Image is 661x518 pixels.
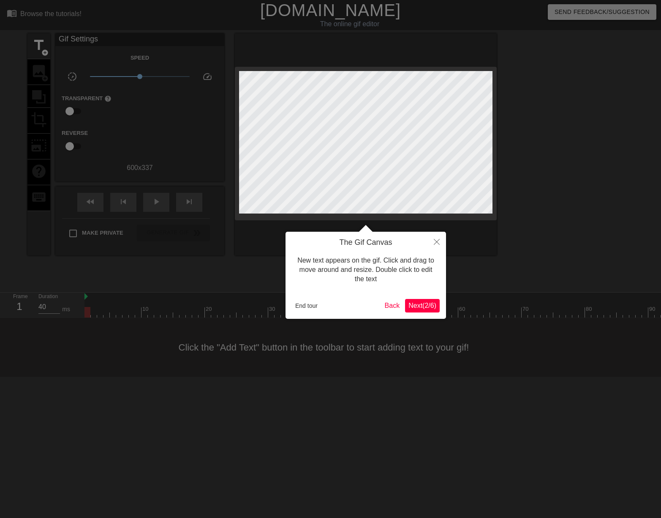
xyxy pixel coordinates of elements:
button: Back [381,299,403,312]
div: New text appears on the gif. Click and drag to move around and resize. Double click to edit the text [292,247,440,293]
h4: The Gif Canvas [292,238,440,247]
button: Next [405,299,440,312]
span: Next ( 2 / 6 ) [408,302,436,309]
button: Close [427,232,446,251]
button: End tour [292,299,321,312]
